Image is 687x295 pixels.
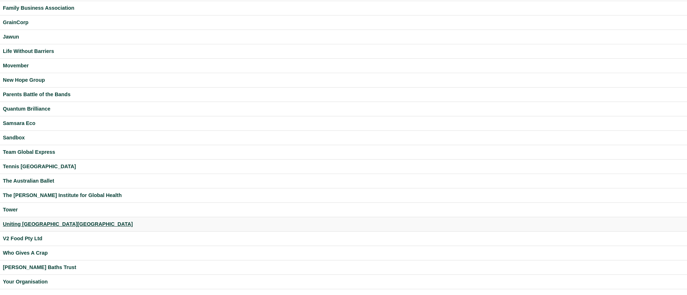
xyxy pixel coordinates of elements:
a: Jawun [3,33,684,41]
a: The Australian Ballet [3,177,684,185]
a: Tennis [GEOGRAPHIC_DATA] [3,162,684,171]
a: [PERSON_NAME] Baths Trust [3,263,684,272]
a: New Hope Group [3,76,684,84]
a: Who Gives A Crap [3,249,684,257]
a: Samsara Eco [3,119,684,128]
a: Team Global Express [3,148,684,156]
a: Movember [3,62,684,70]
a: The [PERSON_NAME] Institute for Global Health [3,191,684,200]
a: Your Organisation [3,278,684,286]
a: Family Business Association [3,4,684,12]
a: Life Without Barriers [3,47,684,55]
a: GrainCorp [3,18,684,27]
a: Quantum Brilliance [3,105,684,113]
a: Tower [3,206,684,214]
a: Uniting [GEOGRAPHIC_DATA][GEOGRAPHIC_DATA] [3,220,684,228]
a: V2 Food Pty Ltd [3,234,684,243]
a: Parents Battle of the Bands [3,90,684,99]
a: Sandbox [3,134,684,142]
